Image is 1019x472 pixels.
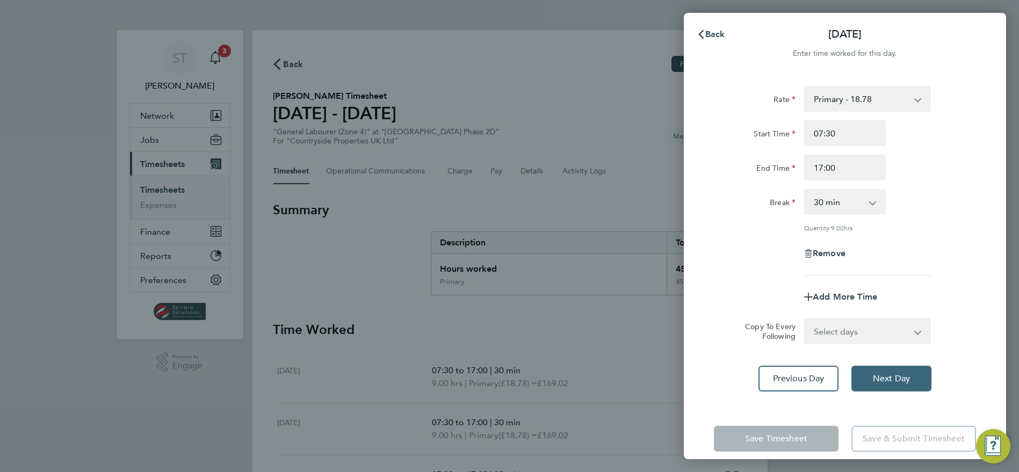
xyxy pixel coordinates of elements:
span: 9.00 [831,223,844,232]
label: Start Time [754,129,796,142]
p: [DATE] [828,27,862,42]
span: Remove [813,248,845,258]
input: E.g. 18:00 [804,155,886,180]
label: End Time [756,163,796,176]
label: Rate [774,95,796,107]
div: Quantity: hrs [804,223,931,232]
button: Add More Time [804,293,877,301]
span: Next Day [873,373,910,384]
label: Break [770,198,796,210]
button: Engage Resource Center [976,429,1010,463]
input: E.g. 08:00 [804,120,886,146]
span: Back [705,29,725,39]
button: Previous Day [758,366,839,391]
div: Enter time worked for this day. [684,47,1006,60]
button: Back [686,24,736,45]
label: Copy To Every Following [736,322,796,341]
span: Previous Day [773,373,825,384]
button: Next Day [851,366,931,391]
button: Remove [804,249,845,258]
span: Add More Time [813,292,877,302]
